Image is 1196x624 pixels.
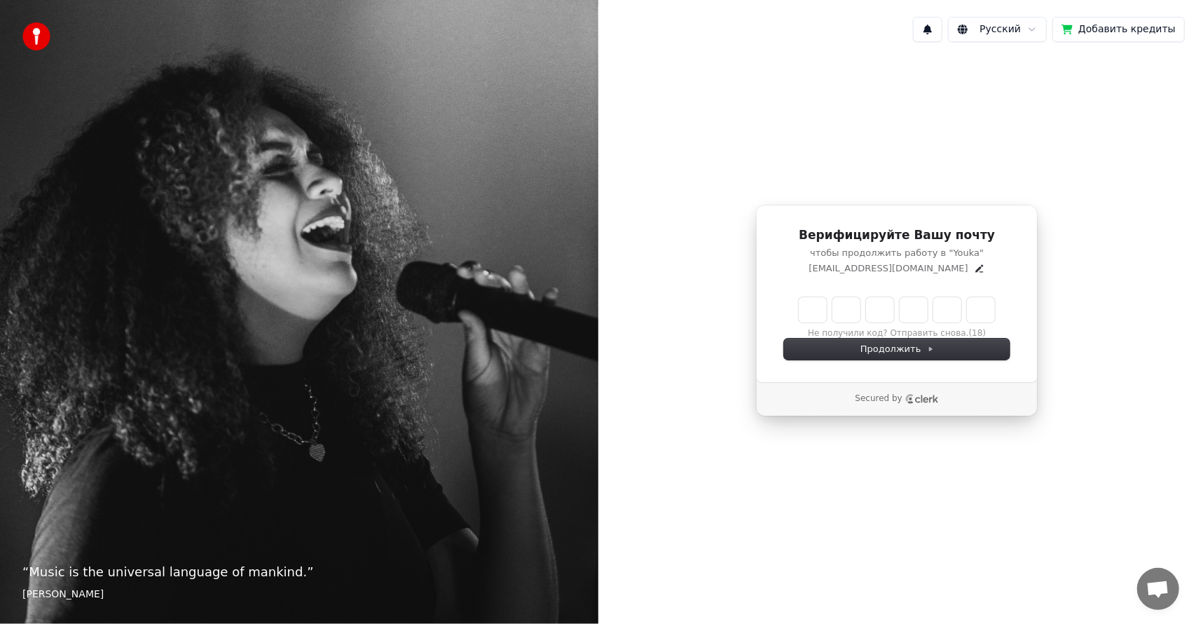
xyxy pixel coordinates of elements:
a: Открытый чат [1137,568,1179,610]
footer: [PERSON_NAME] [22,588,576,602]
button: Edit [974,263,985,274]
p: “ Music is the universal language of mankind. ” [22,562,576,582]
img: youka [22,22,50,50]
span: Продолжить [860,343,934,355]
button: Добавить кредиты [1052,17,1185,42]
p: [EMAIL_ADDRESS][DOMAIN_NAME] [809,262,968,275]
a: Clerk logo [905,394,939,404]
p: Secured by [855,393,902,405]
input: Enter verification code [799,297,995,323]
h1: Верифицируйте Вашу почту [784,227,1010,244]
p: чтобы продолжить работу в "Youka" [784,247,1010,259]
button: Продолжить [784,339,1010,360]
